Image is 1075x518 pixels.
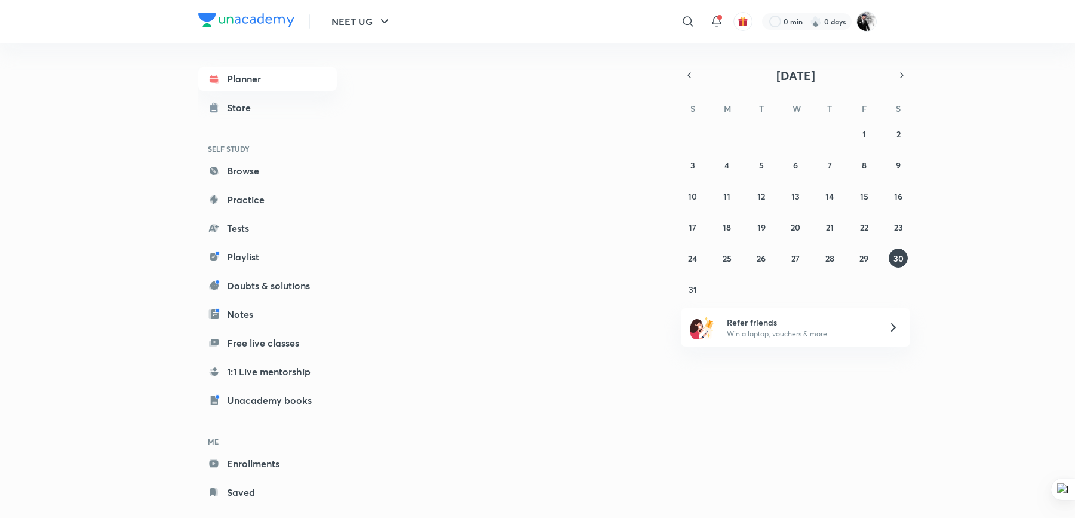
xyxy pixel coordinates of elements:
[786,186,805,206] button: August 13, 2025
[698,67,893,84] button: [DATE]
[717,155,736,174] button: August 4, 2025
[198,245,337,269] a: Playlist
[198,274,337,298] a: Doubts & solutions
[825,253,834,264] abbr: August 28, 2025
[896,103,901,114] abbr: Saturday
[198,96,337,119] a: Store
[862,128,866,140] abbr: August 1, 2025
[324,10,399,33] button: NEET UG
[198,159,337,183] a: Browse
[683,155,702,174] button: August 3, 2025
[862,103,867,114] abbr: Friday
[889,186,908,206] button: August 16, 2025
[757,191,765,202] abbr: August 12, 2025
[889,217,908,237] button: August 23, 2025
[827,103,832,114] abbr: Thursday
[724,103,731,114] abbr: Monday
[820,249,839,268] button: August 28, 2025
[752,155,771,174] button: August 5, 2025
[198,331,337,355] a: Free live classes
[860,222,868,233] abbr: August 22, 2025
[198,13,294,30] a: Company Logo
[752,249,771,268] button: August 26, 2025
[793,103,801,114] abbr: Wednesday
[723,191,730,202] abbr: August 11, 2025
[855,124,874,143] button: August 1, 2025
[198,302,337,326] a: Notes
[757,222,766,233] abbr: August 19, 2025
[893,253,904,264] abbr: August 30, 2025
[683,280,702,299] button: August 31, 2025
[727,329,874,339] p: Win a laptop, vouchers & more
[889,155,908,174] button: August 9, 2025
[859,253,868,264] abbr: August 29, 2025
[856,11,877,32] img: Nagesh M
[717,249,736,268] button: August 25, 2025
[896,160,901,171] abbr: August 9, 2025
[690,103,695,114] abbr: Sunday
[690,160,695,171] abbr: August 3, 2025
[855,186,874,206] button: August 15, 2025
[198,360,337,384] a: 1:1 Live mentorship
[855,249,874,268] button: August 29, 2025
[724,160,729,171] abbr: August 4, 2025
[793,160,798,171] abbr: August 6, 2025
[855,155,874,174] button: August 8, 2025
[683,186,702,206] button: August 10, 2025
[198,216,337,240] a: Tests
[889,124,908,143] button: August 2, 2025
[198,431,337,452] h6: ME
[860,191,868,202] abbr: August 15, 2025
[690,315,714,339] img: referral
[889,249,908,268] button: August 30, 2025
[810,16,822,27] img: streak
[825,191,834,202] abbr: August 14, 2025
[198,388,337,412] a: Unacademy books
[791,191,800,202] abbr: August 13, 2025
[198,67,337,91] a: Planner
[820,155,839,174] button: August 7, 2025
[683,249,702,268] button: August 24, 2025
[198,139,337,159] h6: SELF STUDY
[894,222,903,233] abbr: August 23, 2025
[752,217,771,237] button: August 19, 2025
[786,155,805,174] button: August 6, 2025
[198,13,294,27] img: Company Logo
[198,452,337,476] a: Enrollments
[688,253,697,264] abbr: August 24, 2025
[683,217,702,237] button: August 17, 2025
[757,253,766,264] abbr: August 26, 2025
[759,160,764,171] abbr: August 5, 2025
[689,222,696,233] abbr: August 17, 2025
[759,103,764,114] abbr: Tuesday
[894,191,902,202] abbr: August 16, 2025
[855,217,874,237] button: August 22, 2025
[776,68,815,84] span: [DATE]
[862,160,867,171] abbr: August 8, 2025
[828,160,832,171] abbr: August 7, 2025
[752,186,771,206] button: August 12, 2025
[198,480,337,504] a: Saved
[227,100,258,115] div: Store
[791,222,800,233] abbr: August 20, 2025
[786,249,805,268] button: August 27, 2025
[820,186,839,206] button: August 14, 2025
[198,188,337,212] a: Practice
[733,12,752,31] button: avatar
[717,217,736,237] button: August 18, 2025
[723,253,732,264] abbr: August 25, 2025
[786,217,805,237] button: August 20, 2025
[727,316,874,329] h6: Refer friends
[826,222,834,233] abbr: August 21, 2025
[738,16,748,27] img: avatar
[723,222,731,233] abbr: August 18, 2025
[791,253,800,264] abbr: August 27, 2025
[820,217,839,237] button: August 21, 2025
[717,186,736,206] button: August 11, 2025
[896,128,901,140] abbr: August 2, 2025
[688,191,697,202] abbr: August 10, 2025
[689,284,697,295] abbr: August 31, 2025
